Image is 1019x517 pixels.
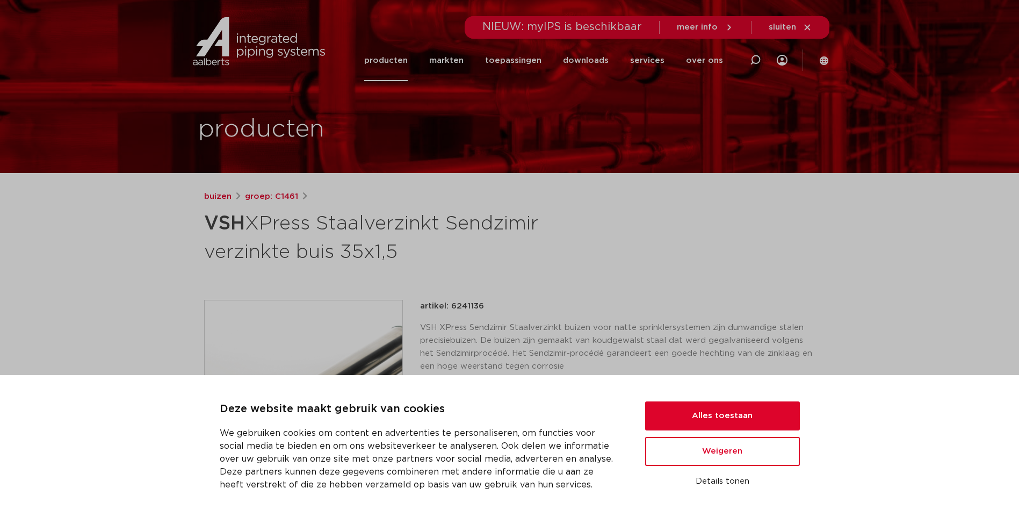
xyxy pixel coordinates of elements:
p: artikel: 6241136 [420,300,484,313]
strong: VSH [204,214,245,233]
a: meer info [677,23,734,32]
h1: producten [198,112,324,147]
a: services [630,40,664,81]
p: Deze website maakt gebruik van cookies [220,401,619,418]
span: sluiten [769,23,796,31]
p: We gebruiken cookies om content en advertenties te personaliseren, om functies voor social media ... [220,427,619,491]
a: markten [429,40,464,81]
a: producten [364,40,408,81]
a: downloads [563,40,609,81]
h1: XPress Staalverzinkt Sendzimir verzinkte buis 35x1,5 [204,207,608,265]
a: groep: C1461 [245,190,298,203]
span: NIEUW: myIPS is beschikbaar [482,21,642,32]
button: Details tonen [645,472,800,491]
p: VSH XPress Sendzimir Staalverzinkt buizen voor natte sprinklersystemen zijn dunwandige stalen pre... [420,321,815,373]
a: sluiten [769,23,812,32]
button: Weigeren [645,437,800,466]
button: Alles toestaan [645,401,800,430]
a: buizen [204,190,232,203]
img: Product Image for VSH XPress Staalverzinkt Sendzimir verzinkte buis 35x1,5 [205,300,402,498]
a: toepassingen [485,40,541,81]
span: meer info [677,23,718,31]
a: over ons [686,40,723,81]
nav: Menu [364,40,723,81]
